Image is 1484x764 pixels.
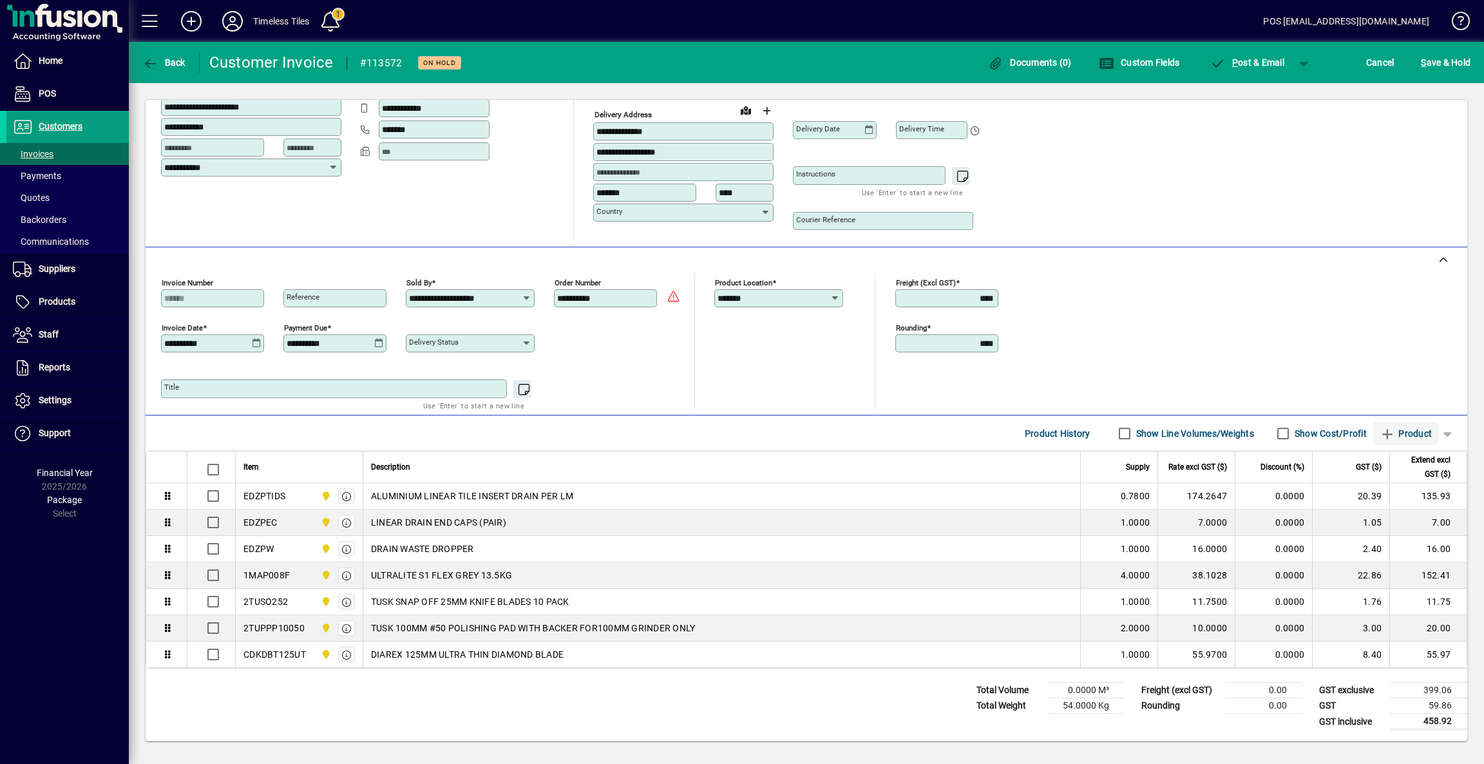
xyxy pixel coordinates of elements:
[1099,57,1180,68] span: Custom Fields
[318,515,332,530] span: Dunedin
[287,292,319,301] mat-label: Reference
[1235,589,1312,615] td: 0.0000
[171,10,212,33] button: Add
[1166,648,1227,661] div: 55.9700
[6,165,129,187] a: Payments
[1389,562,1467,589] td: 152.41
[1096,51,1183,74] button: Custom Fields
[371,569,512,582] span: ULTRALITE S1 FLEX GREY 13.5KG
[1225,683,1302,698] td: 0.00
[1134,427,1254,440] label: Show Line Volumes/Weights
[6,319,129,351] a: Staff
[47,495,82,505] span: Package
[318,647,332,662] span: Dunedin
[1380,423,1432,444] span: Product
[970,698,1047,714] td: Total Weight
[39,296,75,307] span: Products
[129,51,200,74] app-page-header-button: Back
[1418,51,1474,74] button: Save & Hold
[1047,683,1125,698] td: 0.0000 M³
[6,143,129,165] a: Invoices
[555,278,601,287] mat-label: Order number
[1421,57,1426,68] span: S
[39,362,70,372] span: Reports
[13,171,61,181] span: Payments
[1442,3,1468,44] a: Knowledge Base
[1166,490,1227,502] div: 174.2647
[1313,698,1390,714] td: GST
[1166,622,1227,635] div: 10.0000
[6,78,129,110] a: POS
[243,490,285,502] div: EDZPTIDS
[360,53,403,73] div: #113572
[162,278,213,287] mat-label: Invoice number
[1025,423,1090,444] span: Product History
[1373,422,1438,445] button: Product
[212,10,253,33] button: Profile
[37,468,93,478] span: Financial Year
[1389,615,1467,642] td: 20.00
[756,100,777,121] button: Choose address
[6,417,129,450] a: Support
[985,51,1075,74] button: Documents (0)
[1047,698,1125,714] td: 54.0000 Kg
[1225,698,1302,714] td: 0.00
[371,622,696,635] span: TUSK 100MM #50 POLISHING PAD WITH BACKER FOR100MM GRINDER ONLY
[284,323,327,332] mat-label: Payment due
[1121,622,1150,635] span: 2.0000
[1398,453,1451,481] span: Extend excl GST ($)
[1121,648,1150,661] span: 1.0000
[1263,11,1429,32] div: POS [EMAIL_ADDRESS][DOMAIN_NAME]
[1356,460,1382,474] span: GST ($)
[243,648,306,661] div: CDKDBT125UT
[715,278,772,287] mat-label: Product location
[162,323,203,332] mat-label: Invoice date
[1312,615,1389,642] td: 3.00
[1312,589,1389,615] td: 1.76
[1235,562,1312,589] td: 0.0000
[6,187,129,209] a: Quotes
[1121,490,1150,502] span: 0.7800
[596,207,622,216] mat-label: Country
[1232,57,1238,68] span: P
[1390,698,1467,714] td: 59.86
[318,542,332,556] span: Dunedin
[1366,52,1394,73] span: Cancel
[1389,510,1467,536] td: 7.00
[1390,714,1467,730] td: 458.92
[423,398,524,413] mat-hint: Use 'Enter' to start a new line
[6,286,129,318] a: Products
[423,59,456,67] span: On hold
[1389,642,1467,667] td: 55.97
[6,352,129,384] a: Reports
[243,460,259,474] span: Item
[409,338,459,347] mat-label: Delivery status
[243,516,278,529] div: EDZPEC
[1121,569,1150,582] span: 4.0000
[371,595,569,608] span: TUSK SNAP OFF 25MM KNIFE BLADES 10 PACK
[6,253,129,285] a: Suppliers
[896,278,956,287] mat-label: Freight (excl GST)
[1292,427,1367,440] label: Show Cost/Profit
[39,329,59,339] span: Staff
[1121,516,1150,529] span: 1.0000
[1166,542,1227,555] div: 16.0000
[6,209,129,231] a: Backorders
[1312,562,1389,589] td: 22.86
[243,569,290,582] div: 1MAP008F
[1235,536,1312,562] td: 0.0000
[243,542,274,555] div: EDZPW
[1421,52,1470,73] span: ave & Hold
[1166,595,1227,608] div: 11.7500
[39,395,71,405] span: Settings
[371,516,506,529] span: LINEAR DRAIN END CAPS (PAIR)
[39,428,71,438] span: Support
[39,88,56,99] span: POS
[970,683,1047,698] td: Total Volume
[1126,460,1150,474] span: Supply
[164,383,179,392] mat-label: Title
[1235,483,1312,510] td: 0.0000
[13,193,50,203] span: Quotes
[1121,542,1150,555] span: 1.0000
[13,215,66,225] span: Backorders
